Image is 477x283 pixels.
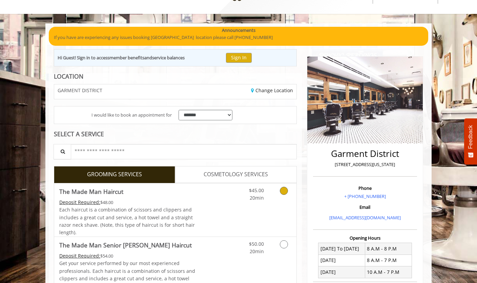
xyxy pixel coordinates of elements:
button: Sign In [226,53,252,63]
span: Feedback [468,125,474,149]
span: COSMETOLOGY SERVICES [204,170,268,179]
span: $45.00 [249,187,264,194]
td: [DATE] [318,255,365,266]
span: GARMENT DISTRICT [58,88,102,93]
td: 8 A.M - 8 P.M [365,243,412,255]
b: The Made Man Haircut [59,187,123,196]
button: Service Search [54,144,71,159]
td: 8 A.M - 7 P.M [365,255,412,266]
span: I would like to book an appointment for [91,112,172,119]
a: [EMAIL_ADDRESS][DOMAIN_NAME] [329,215,401,221]
span: 20min [250,195,264,201]
div: SELECT A SERVICE [54,131,297,137]
b: LOCATION [54,72,83,80]
span: This service needs some Advance to be paid before we block your appointment [59,199,100,205]
div: Hi Guest! Sign in to access and [58,54,185,61]
span: GROOMING SERVICES [87,170,142,179]
span: $50.00 [249,241,264,247]
b: member benefits [109,55,144,61]
div: $54.00 [59,252,195,260]
b: The Made Man Senior [PERSON_NAME] Haircut [59,240,192,250]
h3: Phone [315,186,415,190]
h2: Garment District [315,149,415,159]
h3: Email [315,205,415,209]
span: Each haircut is a combination of scissors and clippers and includes a great cut and service, a ho... [59,206,195,236]
span: 20min [250,248,264,255]
a: + [PHONE_NUMBER] [344,193,386,199]
a: Change Location [251,87,293,94]
h3: Opening Hours [313,236,417,240]
b: service balances [152,55,185,61]
span: This service needs some Advance to be paid before we block your appointment [59,252,100,259]
p: If you have are experiencing any issues booking [GEOGRAPHIC_DATA] location please call [PHONE_NUM... [54,34,423,41]
td: 10 A.M - 7 P.M [365,266,412,278]
td: [DATE] To [DATE] [318,243,365,255]
td: [DATE] [318,266,365,278]
div: $48.00 [59,199,195,206]
b: Announcements [222,27,255,34]
p: [STREET_ADDRESS][US_STATE] [315,161,415,168]
button: Feedback - Show survey [464,118,477,164]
